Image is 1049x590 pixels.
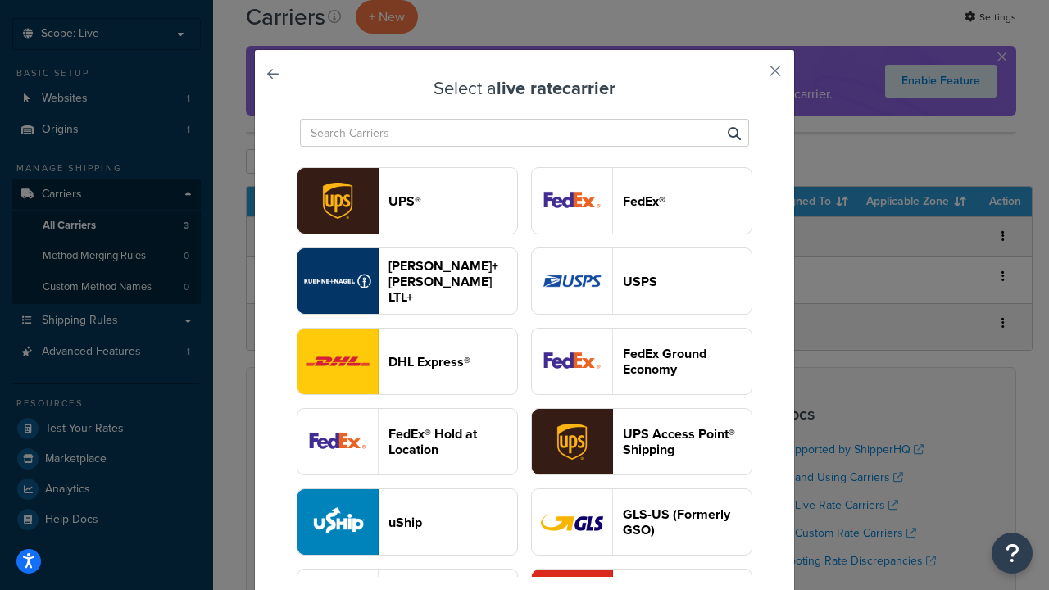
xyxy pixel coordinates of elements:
[532,489,612,555] img: gso logo
[623,274,752,289] header: USPS
[297,247,518,315] button: reTransFreight logo[PERSON_NAME]+[PERSON_NAME] LTL+
[297,168,378,234] img: ups logo
[297,329,378,394] img: dhl logo
[297,409,378,474] img: fedExLocation logo
[531,488,752,556] button: gso logoGLS-US (Formerly GSO)
[297,167,518,234] button: ups logoUPS®
[297,328,518,395] button: dhl logoDHL Express®
[388,258,517,305] header: [PERSON_NAME]+[PERSON_NAME] LTL+
[992,533,1033,574] button: Open Resource Center
[623,426,752,457] header: UPS Access Point® Shipping
[296,79,753,98] h3: Select a
[388,354,517,370] header: DHL Express®
[532,168,612,234] img: fedEx logo
[623,346,752,377] header: FedEx Ground Economy
[531,408,752,475] button: accessPoint logoUPS Access Point® Shipping
[297,248,378,314] img: reTransFreight logo
[623,506,752,538] header: GLS-US (Formerly GSO)
[300,119,749,147] input: Search Carriers
[388,193,517,209] header: UPS®
[532,409,612,474] img: accessPoint logo
[532,329,612,394] img: smartPost logo
[297,489,378,555] img: uShip logo
[531,167,752,234] button: fedEx logoFedEx®
[297,408,518,475] button: fedExLocation logoFedEx® Hold at Location
[531,328,752,395] button: smartPost logoFedEx Ground Economy
[531,247,752,315] button: usps logoUSPS
[623,193,752,209] header: FedEx®
[297,488,518,556] button: uShip logouShip
[532,248,612,314] img: usps logo
[388,426,517,457] header: FedEx® Hold at Location
[497,75,615,102] strong: live rate carrier
[388,515,517,530] header: uShip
